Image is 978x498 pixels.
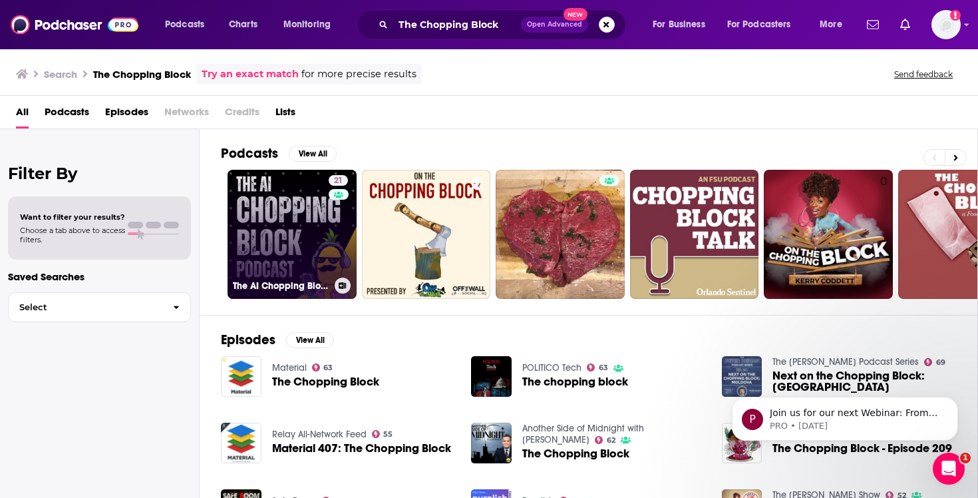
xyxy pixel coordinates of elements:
iframe: Intercom notifications message [712,369,978,462]
span: 63 [599,365,608,371]
a: 63 [312,364,333,372]
span: Monitoring [283,15,331,34]
span: 21 [334,174,343,188]
div: Search podcasts, credits, & more... [369,9,639,40]
iframe: Intercom live chat [933,453,965,485]
a: Podcasts [45,101,89,128]
span: Logged in as melrosepr [931,10,961,39]
img: The chopping block [471,356,512,397]
a: Show notifications dropdown [862,13,884,36]
button: open menu [810,14,859,35]
button: View All [286,332,334,348]
a: 63 [587,364,608,372]
span: Podcasts [165,15,204,34]
h2: Episodes [221,332,275,348]
div: 0 [880,175,888,294]
span: 1 [960,453,971,463]
span: New [564,8,587,21]
button: Open AdvancedNew [521,17,588,33]
a: 21 [329,175,348,186]
a: POLITICO Tech [522,362,581,373]
a: 0 [764,170,893,299]
svg: Add a profile image [950,10,961,21]
span: Charts [229,15,257,34]
a: Material [272,362,307,373]
a: Material 407: The Chopping Block [272,443,451,454]
button: Send feedback [890,69,957,80]
button: Show profile menu [931,10,961,39]
img: Podchaser - Follow, Share and Rate Podcasts [11,12,138,37]
a: 55 [372,430,393,438]
span: 62 [607,437,615,443]
span: For Business [653,15,705,34]
a: The Chopping Block [272,376,379,387]
span: Want to filter your results? [20,212,125,222]
a: EpisodesView All [221,332,334,348]
a: 69 [924,358,945,366]
img: User Profile [931,10,961,39]
span: Credits [225,101,259,128]
a: Charts [220,14,265,35]
a: PodcastsView All [221,145,337,162]
input: Search podcasts, credits, & more... [393,14,521,35]
span: 69 [936,360,945,366]
a: Another Side of Midnight with T.J. McCormack [522,423,644,445]
img: Material 407: The Chopping Block [221,423,261,463]
h2: Filter By [8,164,191,183]
button: open menu [719,14,810,35]
a: All [16,101,29,128]
button: open menu [156,14,222,35]
span: Select [9,303,162,312]
h2: Podcasts [221,145,278,162]
a: The chopping block [522,376,628,387]
button: open menu [643,14,722,35]
a: Relay All-Network Feed [272,429,367,440]
img: The Chopping Block [471,423,512,463]
p: Message from PRO, sent 34w ago [58,51,230,63]
button: Select [8,292,191,322]
span: For Podcasters [727,15,791,34]
span: Choose a tab above to access filters. [20,226,125,244]
span: 63 [323,365,333,371]
a: Show notifications dropdown [895,13,915,36]
p: Saved Searches [8,270,191,283]
span: Networks [164,101,209,128]
span: for more precise results [301,67,416,82]
h3: The Chopping Block [93,68,191,81]
h3: The AI Chopping Block [233,280,329,292]
a: The Peter Zeihan Podcast Series [772,356,919,368]
h3: Search [44,68,77,81]
span: More [820,15,842,34]
button: open menu [274,14,348,35]
a: 62 [595,436,615,444]
a: Try an exact match [202,67,299,82]
a: The Chopping Block [522,448,629,459]
span: 55 [383,431,393,437]
img: Next on the Chopping Block: Moldova [722,356,762,397]
span: Open Advanced [527,21,582,28]
a: Lists [275,101,295,128]
button: View All [289,146,337,162]
a: 21The AI Chopping Block [228,170,357,299]
a: Episodes [105,101,148,128]
span: Join us for our next Webinar: From Pushback to Payoff: Building Buy-In for Niche Podcast Placemen... [58,39,229,380]
img: The Chopping Block [221,356,261,397]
